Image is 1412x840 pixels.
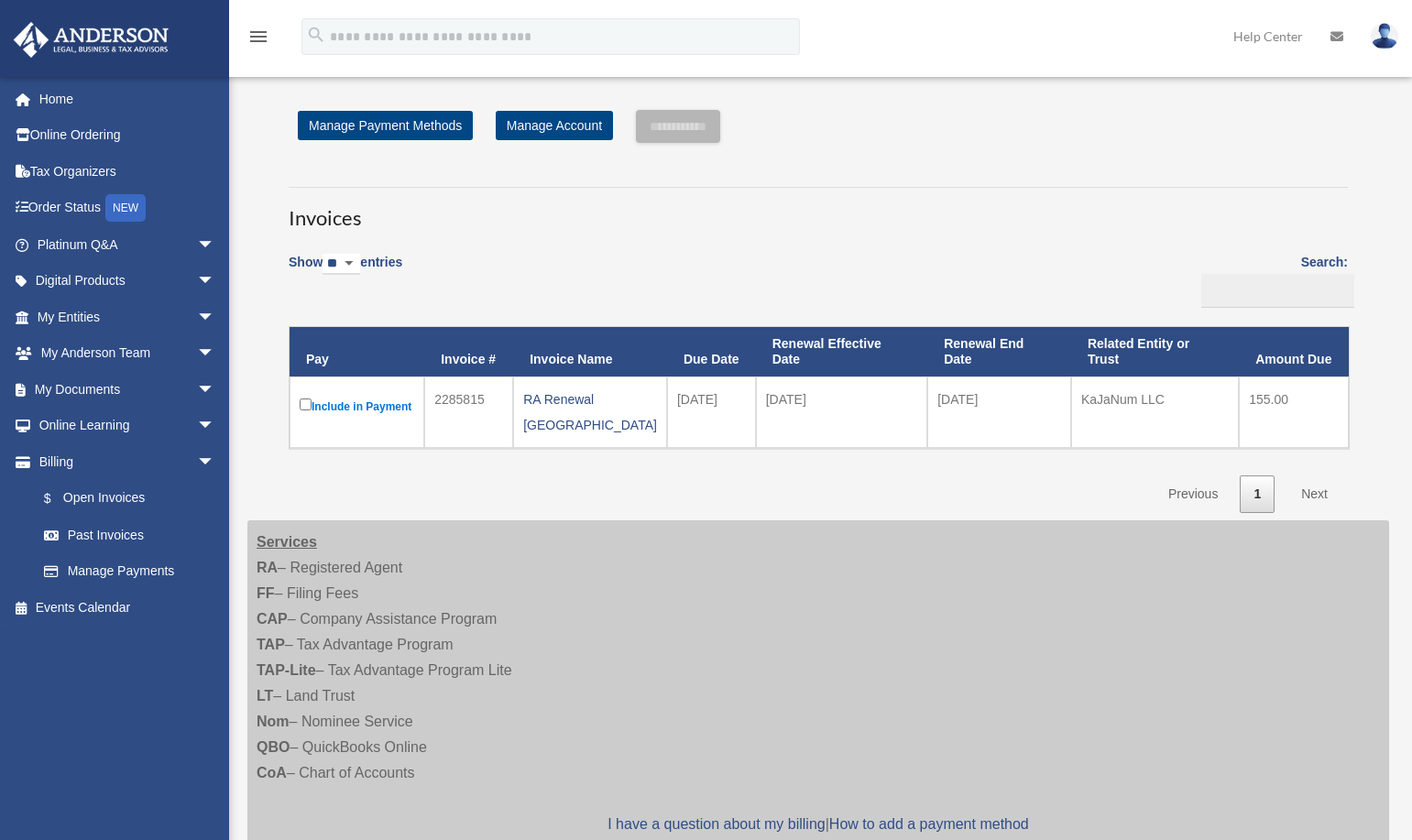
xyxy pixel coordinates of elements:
strong: CoA [257,765,287,780]
a: Manage Account [496,111,613,140]
th: Pay: activate to sort column descending [290,327,424,376]
td: 2285815 [424,376,513,448]
a: Order StatusNEW [13,190,243,227]
strong: TAP-Lite [257,662,316,678]
a: Previous [1155,475,1231,513]
a: $Open Invoices [26,480,224,518]
a: Home [13,81,243,117]
a: Next [1287,475,1341,513]
select: Showentries [323,254,360,275]
th: Invoice Name: activate to sort column ascending [513,327,667,376]
td: 155.00 [1239,376,1349,448]
a: Events Calendar [13,589,243,626]
td: [DATE] [667,376,756,448]
a: My Anderson Teamarrow_drop_down [13,335,243,372]
th: Due Date: activate to sort column ascending [667,327,756,376]
img: User Pic [1371,23,1398,49]
a: How to add a payment method [829,816,1029,832]
strong: TAP [257,637,285,652]
input: Include in Payment [300,398,312,410]
a: Tax Organizers [13,153,243,190]
strong: RA [257,560,278,575]
strong: CAP [257,611,288,627]
span: arrow_drop_down [197,335,234,373]
a: Manage Payment Methods [298,111,473,140]
div: NEW [105,194,146,222]
p: | [257,812,1380,837]
th: Related Entity or Trust: activate to sort column ascending [1071,327,1239,376]
label: Include in Payment [300,395,414,418]
a: menu [247,32,269,48]
span: arrow_drop_down [197,408,234,445]
a: I have a question about my billing [607,816,825,832]
img: Anderson Advisors Platinum Portal [8,22,174,58]
label: Show entries [289,251,402,293]
a: Digital Productsarrow_drop_down [13,263,243,300]
span: arrow_drop_down [197,263,234,300]
span: arrow_drop_down [197,226,234,264]
i: menu [247,26,269,48]
th: Amount Due: activate to sort column ascending [1239,327,1349,376]
span: arrow_drop_down [197,371,234,409]
span: $ [54,487,63,510]
a: My Documentsarrow_drop_down [13,371,243,408]
input: Search: [1201,274,1354,309]
strong: LT [257,688,273,704]
h3: Invoices [289,187,1348,233]
td: KaJaNum LLC [1071,376,1239,448]
strong: FF [257,585,275,601]
i: search [306,25,326,45]
a: Platinum Q&Aarrow_drop_down [13,226,243,263]
label: Search: [1195,251,1348,308]
a: 1 [1240,475,1275,513]
a: Past Invoices [26,517,234,553]
span: arrow_drop_down [197,443,234,481]
td: [DATE] [756,376,928,448]
strong: Services [257,534,317,550]
a: Online Ordering [13,117,243,154]
a: Manage Payments [26,553,234,590]
span: arrow_drop_down [197,299,234,336]
strong: Nom [257,714,290,729]
th: Renewal End Date: activate to sort column ascending [927,327,1071,376]
td: [DATE] [927,376,1071,448]
th: Renewal Effective Date: activate to sort column ascending [756,327,928,376]
a: My Entitiesarrow_drop_down [13,299,243,335]
a: Online Learningarrow_drop_down [13,408,243,444]
strong: QBO [257,739,290,755]
div: RA Renewal [GEOGRAPHIC_DATA] [523,387,657,438]
a: Billingarrow_drop_down [13,443,234,480]
th: Invoice #: activate to sort column ascending [424,327,513,376]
